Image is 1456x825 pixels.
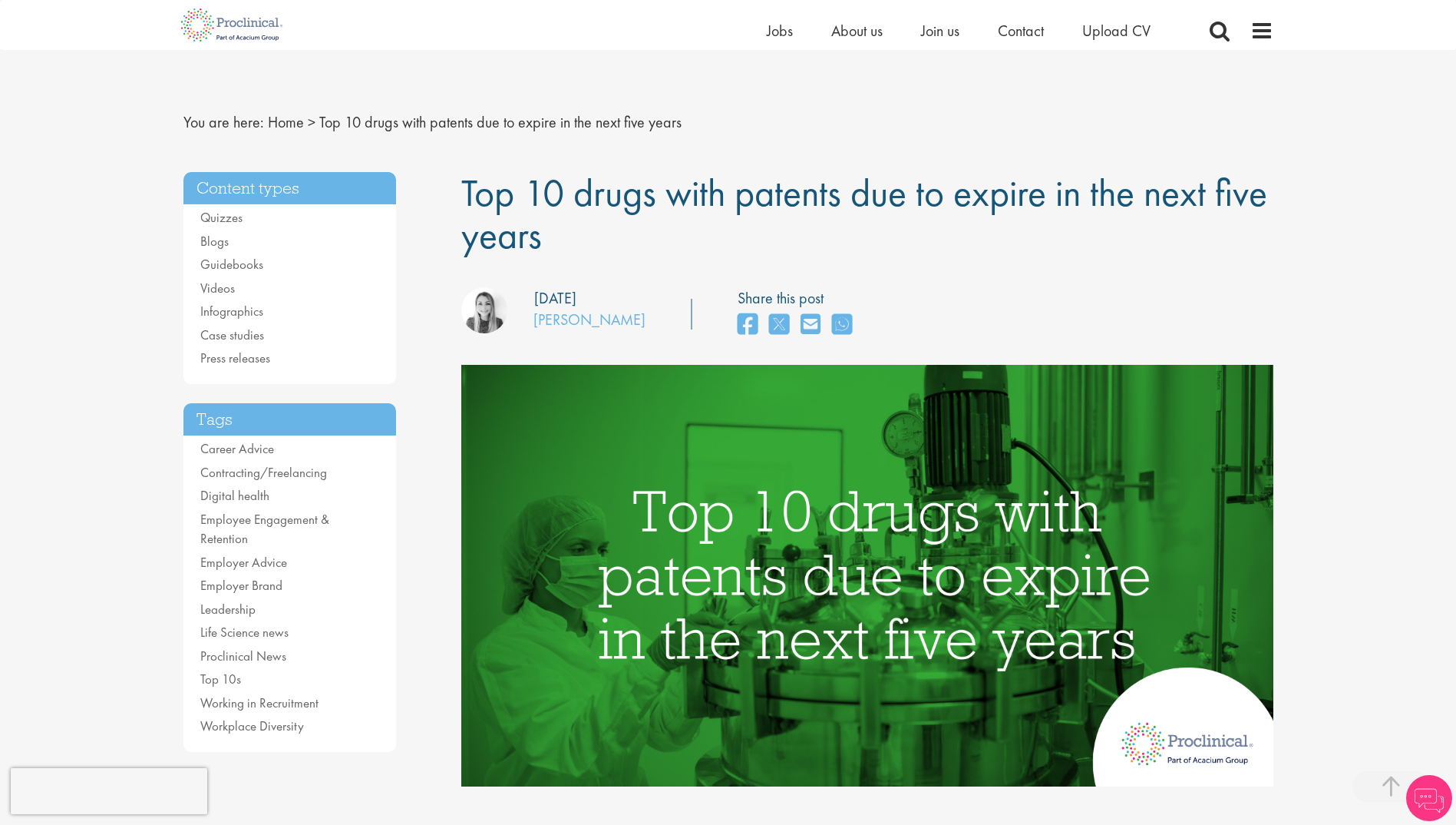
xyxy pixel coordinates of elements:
[200,624,289,641] a: Life Science news
[998,21,1044,41] a: Contact
[801,309,820,342] a: share on email
[461,365,1273,787] img: Top 10 blockbuster drugs facing patent expiry in the next 5 years
[200,554,287,571] a: Employer Advice
[11,768,207,814] iframe: reCAPTCHA
[200,511,329,548] a: Employee Engagement & Retention
[200,256,263,273] a: Guidebooks
[200,487,269,504] a: Digital health
[200,350,270,366] a: Press releases
[200,440,274,457] a: Career Advice
[1406,775,1452,821] img: Chatbot
[200,577,282,594] a: Employer Brand
[831,21,883,41] a: About us
[1082,21,1151,41] a: Upload CV
[200,648,286,664] a: Proclinical News
[183,112,264,132] span: You are here:
[200,303,263,320] a: Infographics
[767,21,793,41] a: Jobs
[769,309,789,342] a: share on twitter
[200,601,256,618] a: Leadership
[200,233,229,250] a: Blogs
[200,694,319,711] a: Working in Recruitment
[921,21,959,41] a: Join us
[200,464,327,481] a: Contracting/Freelancing
[832,309,852,342] a: share on whats app
[533,310,645,330] a: [PERSON_NAME]
[200,209,243,226] a: Quizzes
[738,309,758,342] a: share on facebook
[183,172,397,205] h3: Content types
[200,280,235,297] a: Videos
[319,112,682,132] span: Top 10 drugs with patents due to expire in the next five years
[268,112,304,132] a: breadcrumb link
[461,287,507,333] img: Hannah Burke
[308,112,315,132] span: >
[183,403,397,436] h3: Tags
[200,326,264,343] a: Case studies
[738,287,860,310] label: Share this post
[200,717,304,734] a: Workplace Diversity
[200,671,241,687] a: Top 10s
[461,168,1267,260] span: Top 10 drugs with patents due to expire in the next five years
[534,287,576,310] div: [DATE]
